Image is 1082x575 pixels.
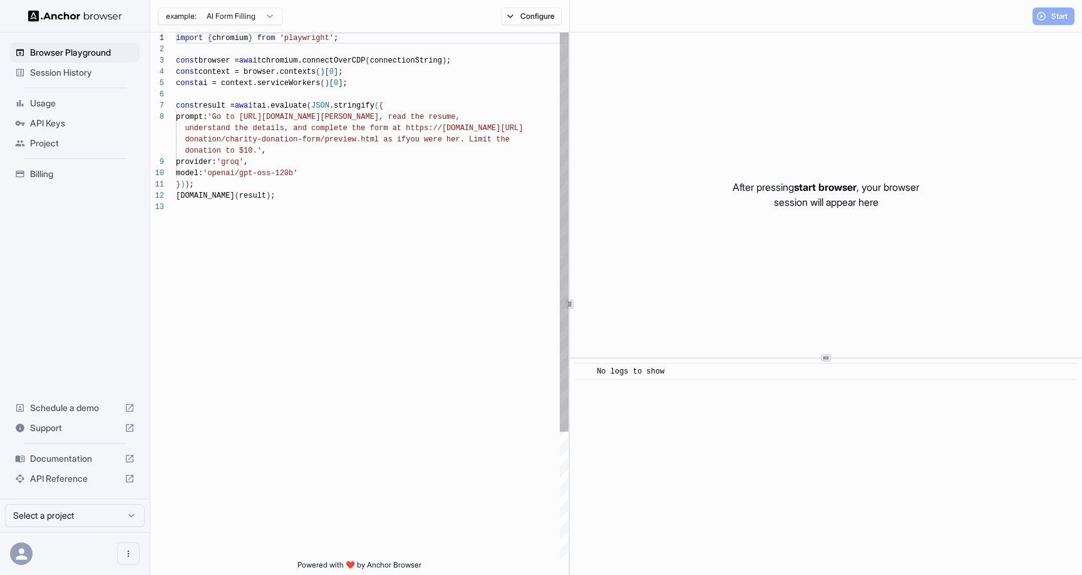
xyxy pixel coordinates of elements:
[150,55,164,66] div: 3
[329,68,334,76] span: 0
[235,101,257,110] span: await
[239,56,262,65] span: await
[30,422,120,434] span: Support
[320,79,324,88] span: (
[30,452,120,465] span: Documentation
[334,79,338,88] span: 0
[30,402,120,414] span: Schedule a demo
[10,398,140,418] div: Schedule a demo
[262,56,366,65] span: chromium.connectOverCDP
[150,111,164,123] div: 8
[30,137,135,150] span: Project
[379,101,383,110] span: {
[257,34,276,43] span: from
[239,191,266,200] span: result
[176,79,198,88] span: const
[185,146,261,155] span: donation to $10.'
[150,168,164,179] div: 10
[176,56,198,65] span: const
[338,68,343,76] span: ;
[501,8,562,25] button: Configure
[176,169,203,178] span: model:
[30,97,135,109] span: Usage
[150,156,164,168] div: 9
[30,66,135,79] span: Session History
[150,33,164,44] div: 1
[325,79,329,88] span: )
[10,113,140,133] div: API Keys
[262,146,266,155] span: ,
[176,191,235,200] span: [DOMAIN_NAME]
[150,190,164,201] div: 12
[190,180,194,189] span: ;
[185,180,189,189] span: )
[176,180,180,189] span: }
[198,56,239,65] span: browser =
[581,365,587,378] span: ​
[370,56,442,65] span: connectionString
[316,68,320,76] span: (
[207,113,396,121] span: 'Go to [URL][DOMAIN_NAME][PERSON_NAME], re
[176,34,203,43] span: import
[30,168,135,180] span: Billing
[410,124,523,133] span: ttps://[DOMAIN_NAME][URL]
[374,101,379,110] span: (
[10,164,140,184] div: Billing
[248,34,252,43] span: }
[166,11,197,21] span: example:
[325,68,329,76] span: [
[397,113,460,121] span: ad the resume,
[10,93,140,113] div: Usage
[343,79,347,88] span: ;
[406,135,510,144] span: you were her. Limit the
[185,135,406,144] span: donation/charity-donation-form/preview.html as if
[597,367,664,376] span: No logs to show
[30,472,120,485] span: API Reference
[198,79,320,88] span: ai = context.serviceWorkers
[212,34,249,43] span: chromium
[794,181,857,193] span: start browser
[334,34,338,43] span: ;
[176,101,198,110] span: const
[297,560,421,575] span: Powered with ❤️ by Anchor Browser
[280,34,334,43] span: 'playwright'
[150,89,164,100] div: 6
[10,418,140,438] div: Support
[150,100,164,111] div: 7
[150,201,164,213] div: 13
[334,68,338,76] span: ]
[10,469,140,489] div: API Reference
[10,449,140,469] div: Documentation
[203,169,297,178] span: 'openai/gpt-oss-120b'
[150,44,164,55] div: 2
[30,117,135,130] span: API Keys
[10,133,140,153] div: Project
[329,79,334,88] span: [
[150,66,164,78] div: 4
[320,68,324,76] span: )
[442,56,446,65] span: )
[329,101,374,110] span: .stringify
[217,158,244,166] span: 'groq'
[176,113,207,121] span: prompt:
[30,46,135,59] span: Browser Playground
[311,101,329,110] span: JSON
[180,180,185,189] span: )
[244,158,248,166] span: ,
[207,34,212,43] span: {
[176,158,217,166] span: provider:
[198,68,316,76] span: context = browser.contexts
[185,124,410,133] span: understand the details, and complete the form at h
[150,179,164,190] div: 11
[10,63,140,83] div: Session History
[117,542,140,565] button: Open menu
[338,79,343,88] span: ]
[176,68,198,76] span: const
[257,101,307,110] span: ai.evaluate
[733,180,919,210] p: After pressing , your browser session will appear here
[307,101,311,110] span: (
[446,56,451,65] span: ;
[270,191,275,200] span: ;
[10,43,140,63] div: Browser Playground
[266,191,270,200] span: )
